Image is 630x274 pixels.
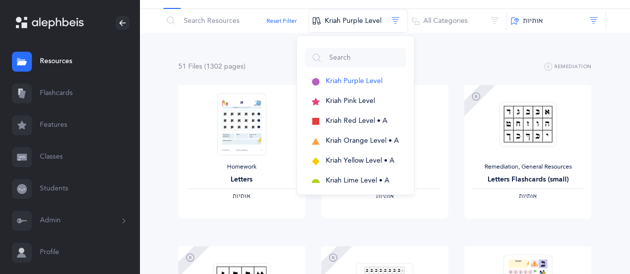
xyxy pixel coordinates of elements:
[506,9,606,33] button: ‫אותיות‬
[326,137,399,145] span: Kriah Orange Level • A
[305,72,406,91] button: Kriah Purple Level
[305,151,406,171] button: Kriah Yellow Level • A
[163,9,309,33] input: Search Resources
[241,63,244,71] span: s
[326,157,394,165] span: Kriah Yellow Level • A
[499,101,556,147] img: Letters_Flashcards_Mini_thumbnail_1612303140.png
[305,48,406,68] input: Search
[376,192,393,199] span: ‫אותיות‬
[186,175,297,185] div: Letters
[472,163,583,171] div: Remediation, General Resources
[326,117,387,125] span: Kriah Red Level • A
[305,171,406,191] button: Kriah Lime Level • A
[544,61,592,73] button: Remediation
[233,192,251,199] span: ‫אותיות‬
[308,9,408,33] button: Kriah Purple Level
[186,163,297,171] div: Homework
[326,97,375,105] span: Kriah Pink Level
[326,177,389,184] span: Kriah Lime Level • A
[199,63,202,71] span: s
[305,91,406,111] button: Kriah Pink Level
[178,63,202,71] span: 51 File
[305,191,406,211] button: Kriah Green Level • A
[407,9,507,33] button: All Categories
[305,131,406,151] button: Kriah Orange Level • A
[519,192,537,199] span: ‫אותיות‬
[326,77,382,85] span: Kriah Purple Level
[217,93,266,155] img: Homework-L1-Letters_EN_thumbnail_1731214302.png
[204,63,246,71] span: (1302 page )
[305,111,406,131] button: Kriah Red Level • A
[472,175,583,185] div: Letters Flashcards (small)
[266,16,297,25] button: Reset Filter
